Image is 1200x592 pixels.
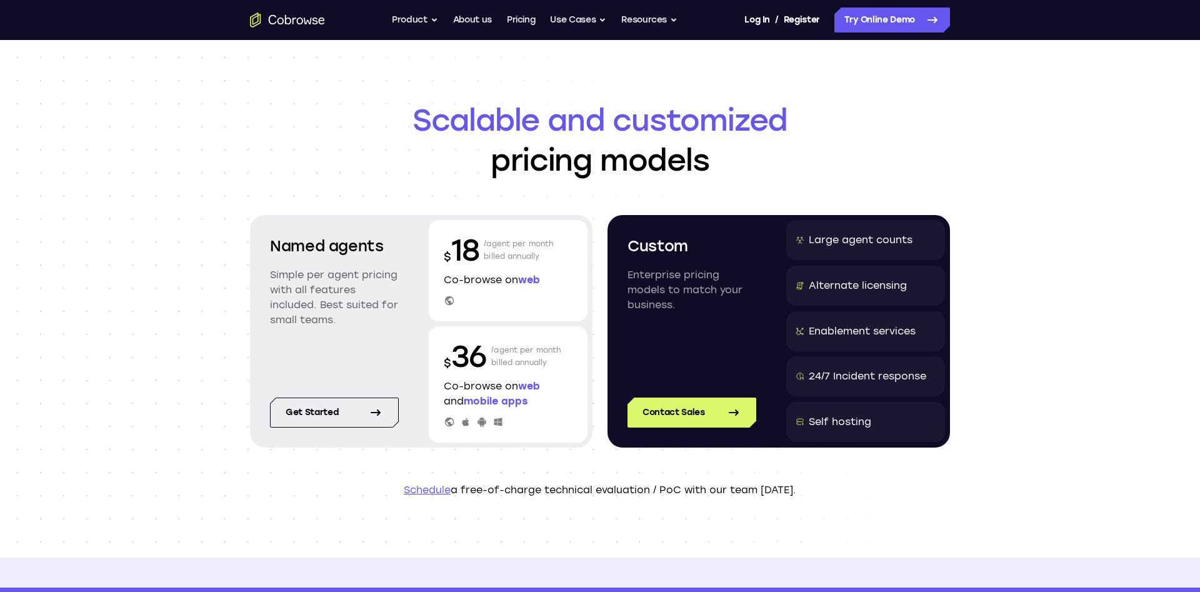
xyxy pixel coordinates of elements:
div: Large agent counts [809,233,912,248]
p: Simple per agent pricing with all features included. Best suited for small teams. [270,268,399,328]
span: mobile apps [464,395,527,407]
button: Resources [621,8,677,33]
a: Go to the home page [250,13,325,28]
span: Scalable and customized [250,100,950,140]
div: Enablement services [809,324,916,339]
div: 24/7 Incident response [809,369,926,384]
p: 36 [444,336,486,376]
a: Schedule [404,484,451,496]
span: $ [444,250,451,264]
p: Enterprise pricing models to match your business. [627,268,756,313]
p: 18 [444,230,479,270]
p: Co-browse on and [444,379,572,409]
a: Pricing [507,8,536,33]
h1: pricing models [250,100,950,180]
a: Register [784,8,820,33]
a: Log In [744,8,769,33]
p: /agent per month billed annually [484,230,554,270]
span: $ [444,356,451,370]
a: About us [453,8,492,33]
span: / [775,13,779,28]
div: Self hosting [809,414,871,429]
button: Product [392,8,438,33]
p: Co-browse on [444,273,572,288]
h2: Custom [627,235,756,258]
span: web [518,274,540,286]
a: Try Online Demo [834,8,950,33]
a: Get started [270,398,399,428]
p: /agent per month billed annually [491,336,561,376]
h2: Named agents [270,235,399,258]
a: Contact Sales [627,398,756,428]
span: web [518,380,540,392]
div: Alternate licensing [809,278,907,293]
button: Use Cases [550,8,606,33]
p: a free-of-charge technical evaluation / PoC with our team [DATE]. [250,483,950,498]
